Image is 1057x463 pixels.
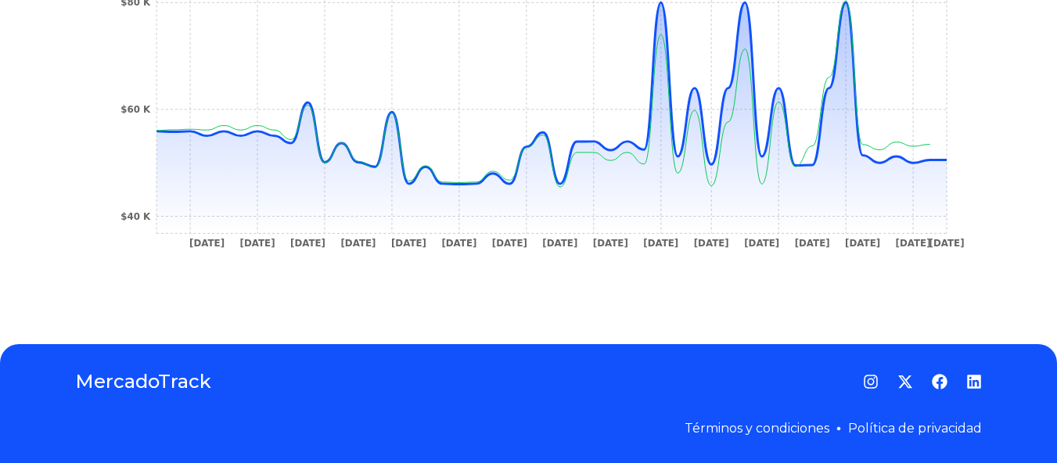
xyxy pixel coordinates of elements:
[845,238,880,249] tspan: [DATE]
[290,238,325,249] tspan: [DATE]
[441,238,476,249] tspan: [DATE]
[542,238,577,249] tspan: [DATE]
[929,238,965,249] tspan: [DATE]
[391,238,426,249] tspan: [DATE]
[896,238,931,249] tspan: [DATE]
[120,104,151,115] tspan: $60 K
[848,421,982,436] a: Política de privacidad
[643,238,678,249] tspan: [DATE]
[120,211,151,222] tspan: $40 K
[75,369,211,394] a: MercadoTrack
[694,238,729,249] tspan: [DATE]
[492,238,527,249] tspan: [DATE]
[240,238,275,249] tspan: [DATE]
[966,374,982,389] a: LinkedIn
[340,238,376,249] tspan: [DATE]
[932,374,947,389] a: Facebook
[685,421,829,436] a: Términos y condiciones
[897,374,913,389] a: Twitter
[744,238,779,249] tspan: [DATE]
[593,238,628,249] tspan: [DATE]
[189,238,225,249] tspan: [DATE]
[863,374,879,389] a: Instagram
[795,238,830,249] tspan: [DATE]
